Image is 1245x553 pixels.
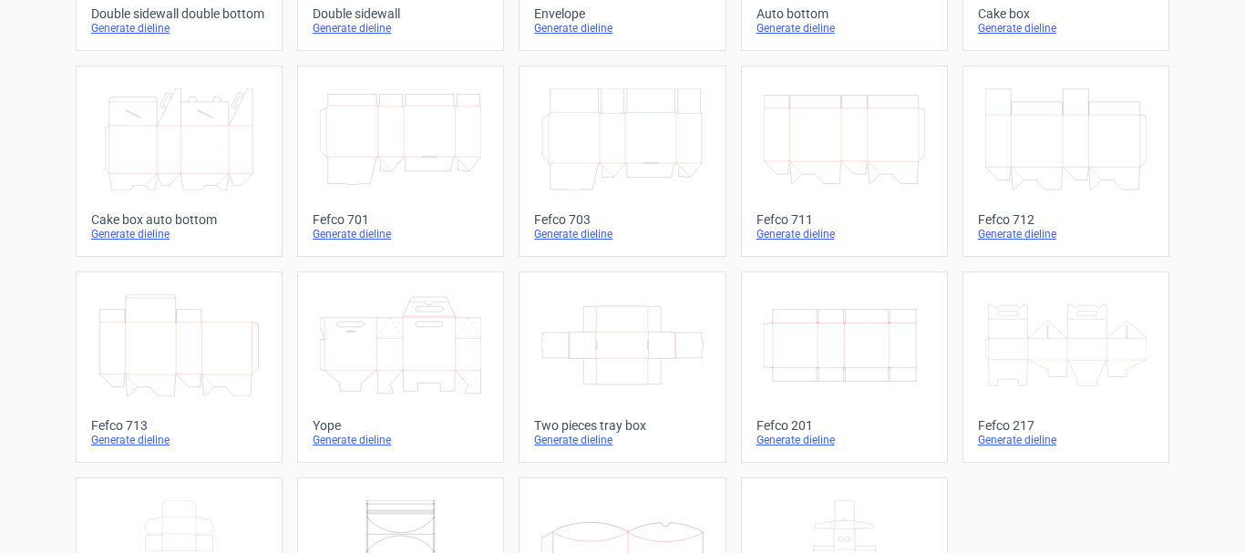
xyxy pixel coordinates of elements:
div: Generate dieline [978,433,1154,447]
div: Fefco 713 [91,418,267,433]
div: Generate dieline [756,433,932,447]
div: Cake box auto bottom [91,212,267,227]
div: Double sidewall double bottom [91,6,267,21]
div: Auto bottom [756,6,932,21]
div: Generate dieline [91,21,267,36]
div: Fefco 711 [756,212,932,227]
div: Generate dieline [313,433,489,447]
a: Fefco 711Generate dieline [741,66,948,257]
div: Fefco 201 [756,418,932,433]
div: Generate dieline [91,433,267,447]
a: Fefco 701Generate dieline [297,66,504,257]
div: Envelope [534,6,710,21]
a: Fefco 712Generate dieline [962,66,1169,257]
a: Two pieces tray boxGenerate dieline [519,271,725,463]
a: Fefco 217Generate dieline [962,271,1169,463]
div: Generate dieline [756,21,932,36]
div: Fefco 701 [313,212,489,227]
div: Generate dieline [91,227,267,241]
div: Generate dieline [756,227,932,241]
div: Yope [313,418,489,433]
a: Fefco 713Generate dieline [76,271,283,463]
div: Fefco 712 [978,212,1154,227]
div: Generate dieline [313,227,489,241]
div: Generate dieline [978,21,1154,36]
div: Generate dieline [534,21,710,36]
div: Fefco 703 [534,212,710,227]
div: Cake box [978,6,1154,21]
div: Two pieces tray box [534,418,710,433]
div: Fefco 217 [978,418,1154,433]
a: Fefco 703Generate dieline [519,66,725,257]
a: Cake box auto bottomGenerate dieline [76,66,283,257]
div: Generate dieline [313,21,489,36]
a: Fefco 201Generate dieline [741,271,948,463]
div: Generate dieline [534,227,710,241]
div: Generate dieline [978,227,1154,241]
div: Generate dieline [534,433,710,447]
a: YopeGenerate dieline [297,271,504,463]
div: Double sidewall [313,6,489,21]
